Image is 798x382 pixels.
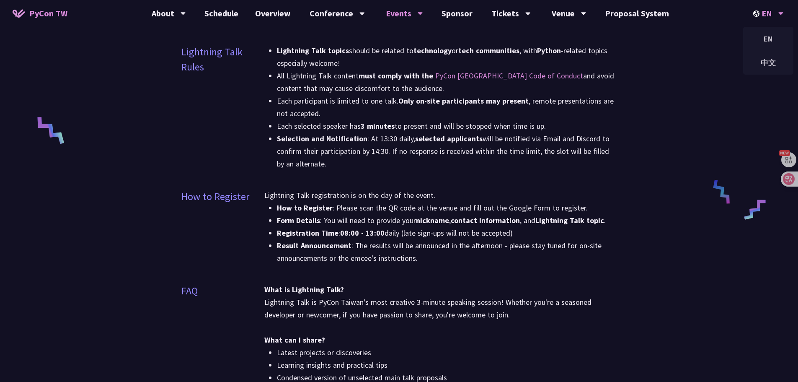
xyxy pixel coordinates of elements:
strong: Form Details [277,216,320,225]
p: Lightning Talk registration is on the day of the event. [264,189,617,202]
li: Each selected speaker has to present and will be stopped when time is up. [277,120,617,133]
div: 中文 [743,53,793,73]
li: All Lightning Talk content and avoid content that may cause discomfort to the audience. [277,70,617,95]
strong: Selection and Notification [277,134,367,143]
strong: How to Register [277,203,333,213]
li: : At 13:30 daily, will be notified via Email and Discord to confirm their participation by 14:30.... [277,133,617,170]
li: : daily (late sign-ups will not be accepted) [277,227,617,239]
li: : The results will be announced in the afternoon - please stay tuned for on-site announcements or... [277,239,617,265]
img: Locale Icon [753,10,762,17]
p: Lightning Talk Rules [181,44,252,75]
strong: selected applicants [415,134,483,143]
img: Home icon of PyCon TW 2025 [13,9,25,18]
p: FAQ [181,283,198,299]
strong: Only on-site participants may present [398,96,529,106]
p: How to Register [181,189,249,204]
li: : Please scan the QR code at the venue and fill out the Google Form to register. [277,202,617,214]
strong: What is Lightning Talk? [264,285,344,294]
strong: 3 minutes [361,121,395,131]
div: EN [743,29,793,49]
a: PyCon [GEOGRAPHIC_DATA] Code of Conduct [435,71,583,81]
strong: What can I share? [264,335,325,345]
strong: tech communities [458,46,519,55]
strong: nickname [416,216,449,225]
strong: must comply with the [359,71,433,81]
strong: technology [413,46,452,55]
strong: Registration Time [277,228,338,238]
li: Learning insights and practical tips [277,359,617,372]
li: : You will need to provide your , , and . [277,214,617,227]
li: should be related to or , with -related topics especially welcome! [277,44,617,70]
strong: Python [537,46,561,55]
li: Latest projects or discoveries [277,346,617,359]
strong: 08:00 - 13:00 [340,228,385,238]
strong: Result Announcement [277,241,351,250]
span: PyCon TW [29,7,67,20]
a: PyCon TW [4,3,76,24]
strong: Lightning Talk topics [277,46,349,55]
strong: contact information [451,216,520,225]
li: Each participant is limited to one talk. , remote presentations are not accepted. [277,95,617,120]
strong: Lightning Talk topic [535,216,604,225]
